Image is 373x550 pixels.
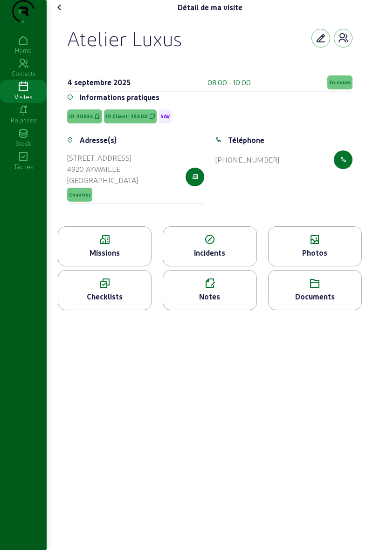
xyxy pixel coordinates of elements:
[67,152,138,163] div: [STREET_ADDRESS]
[215,154,279,165] div: [PHONE_NUMBER]
[58,247,151,258] div: Missions
[228,135,264,146] div: Téléphone
[80,135,117,146] div: Adresse(s)
[163,247,256,258] div: Incidents
[80,92,159,103] div: Informations pratiques
[269,291,361,302] div: Documents
[269,247,361,258] div: Photos
[67,163,138,175] div: 4920 AYWAILLE
[69,113,93,120] span: ID: 30834
[69,191,90,198] span: Chantier
[67,77,131,88] div: 4 septembre 2025
[163,291,256,302] div: Notes
[160,113,170,120] span: SAV
[329,79,351,86] span: En cours
[178,2,242,13] div: Détail de ma visite
[67,26,182,50] div: Atelier Luxus
[207,77,251,88] div: 08:00 - 10:00
[106,113,148,120] span: ID Client: 25400
[58,291,151,302] div: Checklists
[67,175,138,186] div: [GEOGRAPHIC_DATA]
